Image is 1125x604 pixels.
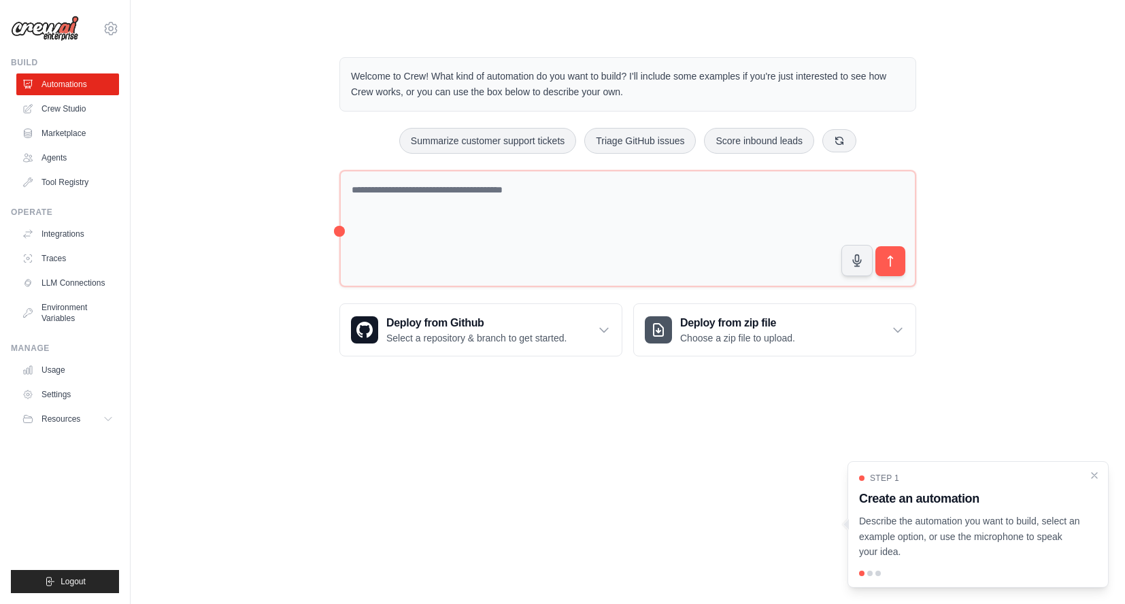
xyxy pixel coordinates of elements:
div: Build [11,57,119,68]
span: Logout [61,576,86,587]
p: Describe the automation you want to build, select an example option, or use the microphone to spe... [859,514,1081,560]
button: Triage GitHub issues [584,128,696,154]
button: Close walkthrough [1089,470,1100,481]
a: Automations [16,73,119,95]
div: Manage [11,343,119,354]
button: Score inbound leads [704,128,814,154]
p: Select a repository & branch to get started. [386,331,567,345]
button: Resources [16,408,119,430]
h3: Deploy from Github [386,315,567,331]
p: Choose a zip file to upload. [680,331,795,345]
h3: Deploy from zip file [680,315,795,331]
a: Integrations [16,223,119,245]
span: Step 1 [870,473,899,484]
a: LLM Connections [16,272,119,294]
a: Environment Variables [16,297,119,329]
a: Crew Studio [16,98,119,120]
h3: Create an automation [859,489,1081,508]
a: Settings [16,384,119,405]
button: Logout [11,570,119,593]
button: Summarize customer support tickets [399,128,576,154]
span: Resources [41,414,80,424]
a: Marketplace [16,122,119,144]
div: Operate [11,207,119,218]
img: Logo [11,16,79,41]
a: Traces [16,248,119,269]
a: Agents [16,147,119,169]
a: Usage [16,359,119,381]
a: Tool Registry [16,171,119,193]
p: Welcome to Crew! What kind of automation do you want to build? I'll include some examples if you'... [351,69,905,100]
iframe: Chat Widget [1057,539,1125,604]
